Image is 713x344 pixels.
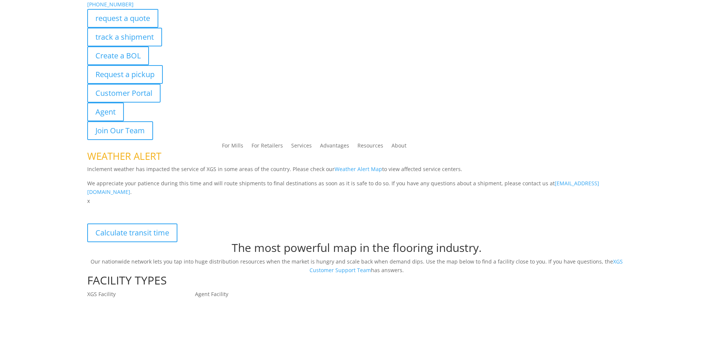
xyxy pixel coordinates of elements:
p: XGS Facility [87,290,195,299]
a: Weather Alert Map [335,165,382,173]
p: Agent Facility [195,290,303,299]
a: For Mills [222,143,243,151]
a: request a quote [87,9,158,28]
p: Our nationwide network lets you tap into huge distribution resources when the market is hungry an... [87,257,626,275]
a: Request a pickup [87,65,163,84]
h1: The most powerful map in the flooring industry. [87,242,626,257]
a: For Retailers [252,143,283,151]
h1: FACILITY TYPES [87,275,626,290]
a: Services [291,143,312,151]
p: We appreciate your patience during this time and will route shipments to final destinations as so... [87,179,626,197]
span: WEATHER ALERT [87,149,161,163]
a: Advantages [320,143,349,151]
a: Join Our Team [87,121,153,140]
a: Customer Portal [87,84,161,103]
p: Inclement weather has impacted the service of XGS in some areas of the country. Please check our ... [87,165,626,179]
p: XGS Distribution Network [87,206,626,223]
a: track a shipment [87,28,162,46]
a: Create a BOL [87,46,149,65]
a: Resources [357,143,383,151]
a: About [391,143,406,151]
a: [PHONE_NUMBER] [87,1,134,8]
a: Calculate transit time [87,223,177,242]
p: x [87,197,626,206]
a: Agent [87,103,124,121]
